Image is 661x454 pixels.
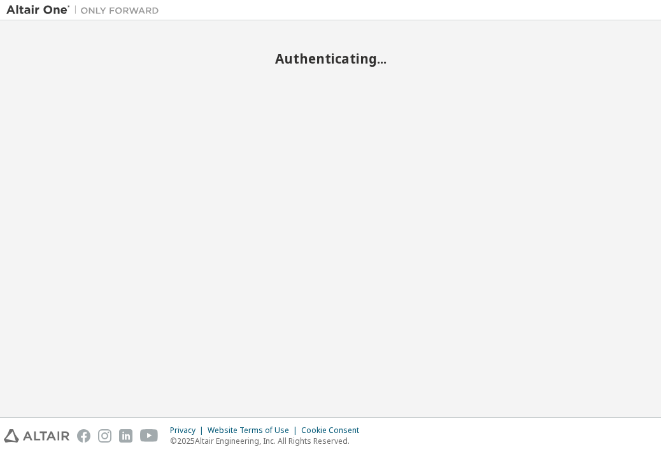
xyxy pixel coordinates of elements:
[98,429,111,443] img: instagram.svg
[301,425,367,436] div: Cookie Consent
[6,4,166,17] img: Altair One
[170,436,367,446] p: © 2025 Altair Engineering, Inc. All Rights Reserved.
[6,50,655,67] h2: Authenticating...
[77,429,90,443] img: facebook.svg
[208,425,301,436] div: Website Terms of Use
[119,429,132,443] img: linkedin.svg
[4,429,69,443] img: altair_logo.svg
[170,425,208,436] div: Privacy
[140,429,159,443] img: youtube.svg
